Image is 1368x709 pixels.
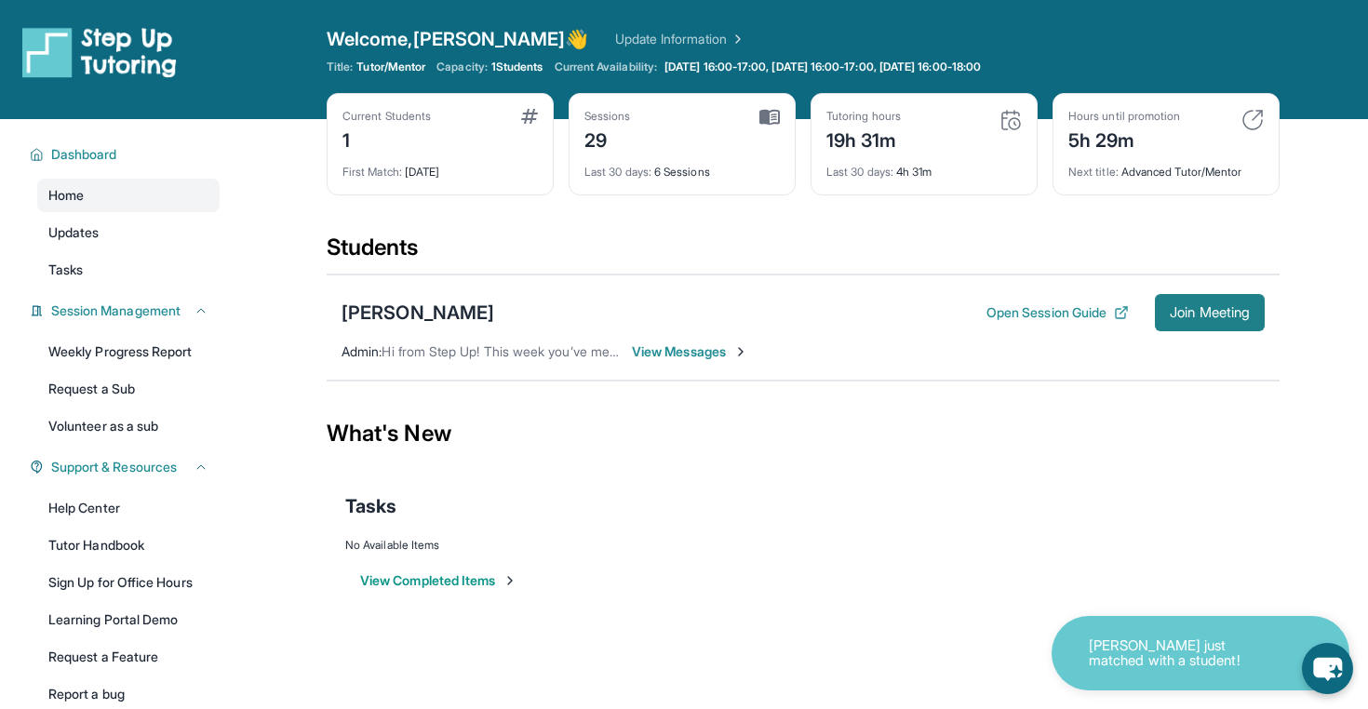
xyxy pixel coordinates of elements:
span: Dashboard [51,145,117,164]
img: Chevron-Right [733,344,748,359]
span: Tutor/Mentor [356,60,425,74]
span: Welcome, [PERSON_NAME] 👋 [327,26,589,52]
span: 1 Students [491,60,543,74]
span: Next title : [1068,165,1119,179]
img: card [1241,109,1264,131]
div: 29 [584,124,631,154]
a: Home [37,179,220,212]
span: Last 30 days : [584,165,651,179]
div: What's New [327,393,1280,475]
button: Session Management [44,301,208,320]
button: Join Meeting [1155,294,1265,331]
div: 5h 29m [1068,124,1180,154]
span: Capacity: [436,60,488,74]
span: [DATE] 16:00-17:00, [DATE] 16:00-17:00, [DATE] 16:00-18:00 [664,60,981,74]
div: Students [327,233,1280,274]
a: Tasks [37,253,220,287]
a: Sign Up for Office Hours [37,566,220,599]
div: Sessions [584,109,631,124]
a: Learning Portal Demo [37,603,220,636]
a: [DATE] 16:00-17:00, [DATE] 16:00-17:00, [DATE] 16:00-18:00 [661,60,985,74]
span: Updates [48,223,100,242]
div: Advanced Tutor/Mentor [1068,154,1264,180]
a: Volunteer as a sub [37,409,220,443]
button: Open Session Guide [986,303,1129,322]
img: logo [22,26,177,78]
button: Support & Resources [44,458,208,476]
a: Tutor Handbook [37,528,220,562]
span: Tasks [48,261,83,279]
img: card [521,109,538,124]
span: Join Meeting [1170,307,1250,318]
span: Tasks [345,493,396,519]
div: 4h 31m [826,154,1022,180]
button: View Completed Items [360,571,517,590]
span: Admin : [342,343,382,359]
span: Home [48,186,84,205]
span: Title: [327,60,353,74]
span: Support & Resources [51,458,177,476]
div: Tutoring hours [826,109,901,124]
div: No Available Items [345,538,1261,553]
a: Weekly Progress Report [37,335,220,368]
span: Hi from Step Up! This week you’ve met for 0 minutes and this month you’ve met for 5 hours. Happy ... [382,343,1020,359]
div: Hours until promotion [1068,109,1180,124]
p: [PERSON_NAME] just matched with a student! [1089,638,1275,669]
div: 19h 31m [826,124,901,154]
div: [DATE] [342,154,538,180]
div: 6 Sessions [584,154,780,180]
a: Update Information [615,30,745,48]
img: card [759,109,780,126]
span: Last 30 days : [826,165,893,179]
a: Updates [37,216,220,249]
span: Session Management [51,301,181,320]
div: [PERSON_NAME] [342,300,494,326]
a: Request a Sub [37,372,220,406]
div: 1 [342,124,431,154]
img: card [999,109,1022,131]
button: chat-button [1302,643,1353,694]
span: Current Availability: [555,60,657,74]
img: Chevron Right [727,30,745,48]
div: Current Students [342,109,431,124]
span: First Match : [342,165,402,179]
a: Request a Feature [37,640,220,674]
a: Help Center [37,491,220,525]
span: View Messages [632,342,748,361]
button: Dashboard [44,145,208,164]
